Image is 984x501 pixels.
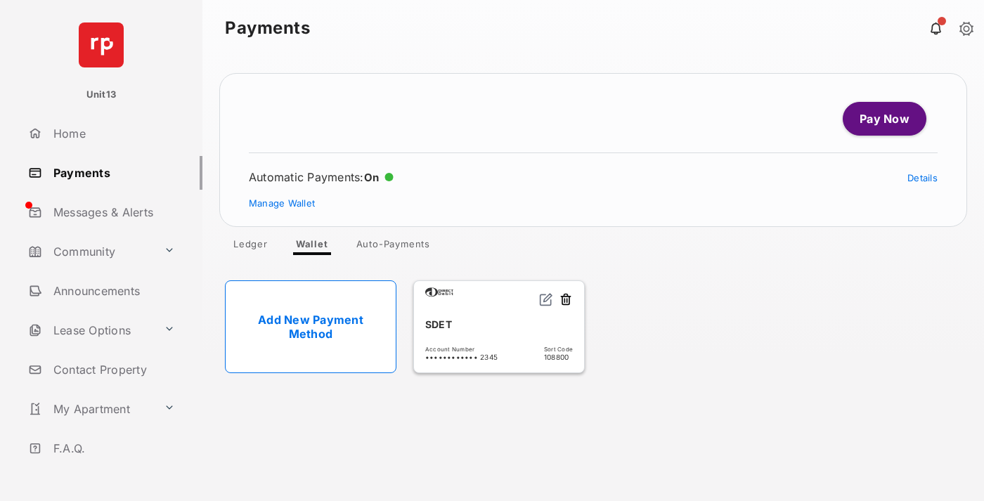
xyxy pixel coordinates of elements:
[425,353,498,361] span: •••••••••••• 2345
[22,431,202,465] a: F.A.Q.
[22,313,158,347] a: Lease Options
[22,235,158,268] a: Community
[539,292,553,306] img: svg+xml;base64,PHN2ZyB2aWV3Qm94PSIwIDAgMjQgMjQiIHdpZHRoPSIxNiIgaGVpZ2h0PSIxNiIgZmlsbD0ibm9uZSIgeG...
[249,197,315,209] a: Manage Wallet
[249,170,394,184] div: Automatic Payments :
[907,172,938,183] a: Details
[22,156,202,190] a: Payments
[22,117,202,150] a: Home
[79,22,124,67] img: svg+xml;base64,PHN2ZyB4bWxucz0iaHR0cDovL3d3dy53My5vcmcvMjAwMC9zdmciIHdpZHRoPSI2NCIgaGVpZ2h0PSI2NC...
[345,238,441,255] a: Auto-Payments
[225,280,396,373] a: Add New Payment Method
[22,353,202,386] a: Contact Property
[285,238,339,255] a: Wallet
[425,346,498,353] span: Account Number
[225,20,310,37] strong: Payments
[22,392,158,426] a: My Apartment
[222,238,279,255] a: Ledger
[22,195,202,229] a: Messages & Alerts
[364,171,380,184] span: On
[544,346,573,353] span: Sort Code
[544,353,573,361] span: 108800
[86,88,117,102] p: Unit13
[425,313,573,336] div: SDET
[22,274,202,308] a: Announcements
